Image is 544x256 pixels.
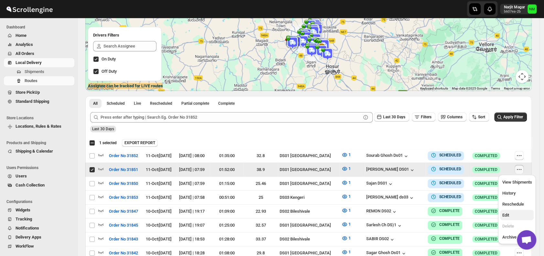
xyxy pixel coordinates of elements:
div: [PERSON_NAME] ds03 [366,195,415,201]
span: Reschedule [502,202,524,207]
button: Filters [412,112,435,122]
div: [DATE] | 07:58 [179,194,208,201]
span: Partial complete [181,101,209,106]
button: Sort [469,112,489,122]
span: Order No 31852 [109,153,138,159]
span: Notifications [16,226,39,230]
span: Users [16,174,27,178]
div: DS02 Bileshivale [280,236,337,242]
button: Map camera controls [516,70,528,83]
button: Order No 31845 [105,220,142,230]
button: Sarlesh Ch DS)1 [366,222,403,229]
span: COMPLETED [475,195,497,200]
button: Tracking [4,215,74,224]
div: 38.9 [246,166,276,173]
span: Shipping & Calendar [16,149,53,154]
span: COMPLETED [475,167,497,172]
p: b607ea-2b [504,10,525,14]
span: COMPLETED [475,237,497,242]
span: EXPORT REPORT [124,140,155,145]
div: 25.46 [246,180,276,187]
button: COMPLETE [430,208,460,214]
span: Columns [447,115,463,119]
span: Standard Shipping [16,99,49,104]
button: 1 [337,219,355,229]
span: Order No 31845 [109,222,138,229]
button: Sajan DS01 [366,181,394,187]
span: Users Permissions [6,165,74,170]
span: Order No 31843 [109,236,138,242]
div: [PERSON_NAME] DS01 [366,167,415,173]
div: 01:15:00 [212,180,242,187]
span: History [502,191,515,196]
button: Home [4,31,74,40]
div: 32.57 [246,222,276,229]
span: COMPLETED [475,209,497,214]
button: Order No 31850 [105,178,142,189]
div: DS01 [GEOGRAPHIC_DATA] [280,180,337,187]
span: 1 [348,180,351,185]
span: On Duty [101,57,116,61]
b: COMPLETE [439,236,460,241]
button: Order No 31851 [105,165,142,175]
button: Columns [438,112,466,122]
button: Routes [4,76,74,85]
span: Apply Filter [503,115,523,119]
input: Search Assignee [103,41,156,51]
span: Analytics [16,42,33,47]
span: 1 [348,250,351,254]
div: 33.37 [246,236,276,242]
button: Locations, Rules & Rates [4,122,74,131]
div: 32.8 [246,153,276,159]
span: 11-Oct | [DATE] [146,153,172,158]
div: 01:35:00 [212,153,242,159]
span: Order No 31851 [109,166,138,173]
span: 1 [348,208,351,213]
button: Notifications [4,224,74,233]
button: 1 [337,205,355,216]
div: DS01 [GEOGRAPHIC_DATA] [280,166,337,173]
div: 00:51:00 [212,194,242,201]
span: Configurations [6,199,74,204]
button: Users [4,172,74,181]
button: Last 30 Days [374,112,409,122]
span: 10-Oct | [DATE] [146,209,172,214]
div: DS01 [GEOGRAPHIC_DATA] [280,222,337,229]
span: 11-Oct | [DATE] [146,167,172,172]
span: Sort [478,115,485,119]
span: Shipments [25,69,44,74]
span: Widgets [16,208,30,212]
span: All Orders [16,51,34,56]
span: Dashboard [6,25,74,30]
b: COMPLETE [439,250,460,255]
span: 10-Oct | [DATE] [146,251,172,255]
h2: Drivers Filters [93,32,156,38]
button: 1 [337,233,355,243]
span: Archive [502,235,516,240]
div: [DATE] | 18:53 [179,236,208,242]
a: Terms (opens in new tab) [491,87,500,90]
img: ScrollEngine [5,1,54,17]
span: Store PickUp [16,90,40,95]
b: COMPLETE [439,208,460,213]
span: Live [134,101,141,106]
b: SCHEDULED [439,167,461,171]
span: Map data ©2025 Google [452,87,487,90]
div: 01:52:00 [212,166,242,173]
img: Google [87,82,108,91]
div: 01:28:00 [212,236,242,242]
span: Store Locations [6,115,74,121]
span: Complete [218,101,235,106]
button: REMON DS02 [366,208,398,215]
div: [DATE] | 08:00 [179,153,208,159]
button: Keyboard shortcuts [420,86,448,91]
div: [DATE] | 19:07 [179,222,208,229]
span: 1 [348,166,351,171]
button: Delivery Apps [4,233,74,242]
button: COMPLETE [430,235,460,242]
span: Delete [502,224,514,229]
button: SCHEDULED [430,194,461,200]
span: Narjit Magar [528,5,537,14]
button: 1 [337,150,355,160]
